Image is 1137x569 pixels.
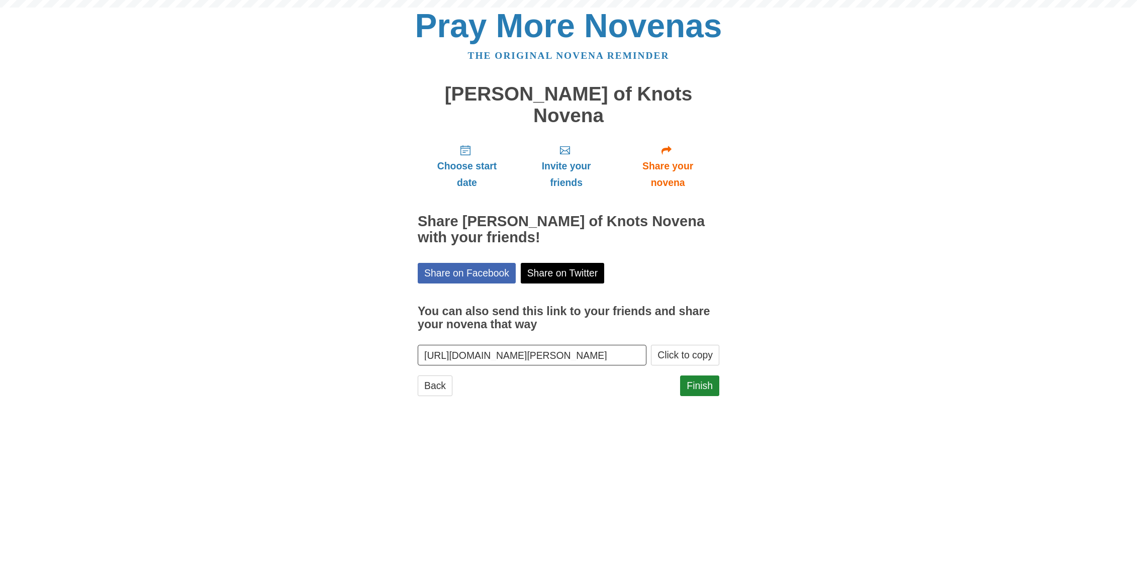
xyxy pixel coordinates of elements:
[418,263,516,283] a: Share on Facebook
[521,263,605,283] a: Share on Twitter
[418,214,719,246] h2: Share [PERSON_NAME] of Knots Novena with your friends!
[418,136,516,196] a: Choose start date
[526,158,606,191] span: Invite your friends
[516,136,616,196] a: Invite your friends
[418,83,719,126] h1: [PERSON_NAME] of Knots Novena
[415,7,722,44] a: Pray More Novenas
[616,136,719,196] a: Share your novena
[680,375,719,396] a: Finish
[418,375,452,396] a: Back
[428,158,506,191] span: Choose start date
[468,50,670,61] a: The original novena reminder
[418,305,719,331] h3: You can also send this link to your friends and share your novena that way
[626,158,709,191] span: Share your novena
[651,345,719,365] button: Click to copy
